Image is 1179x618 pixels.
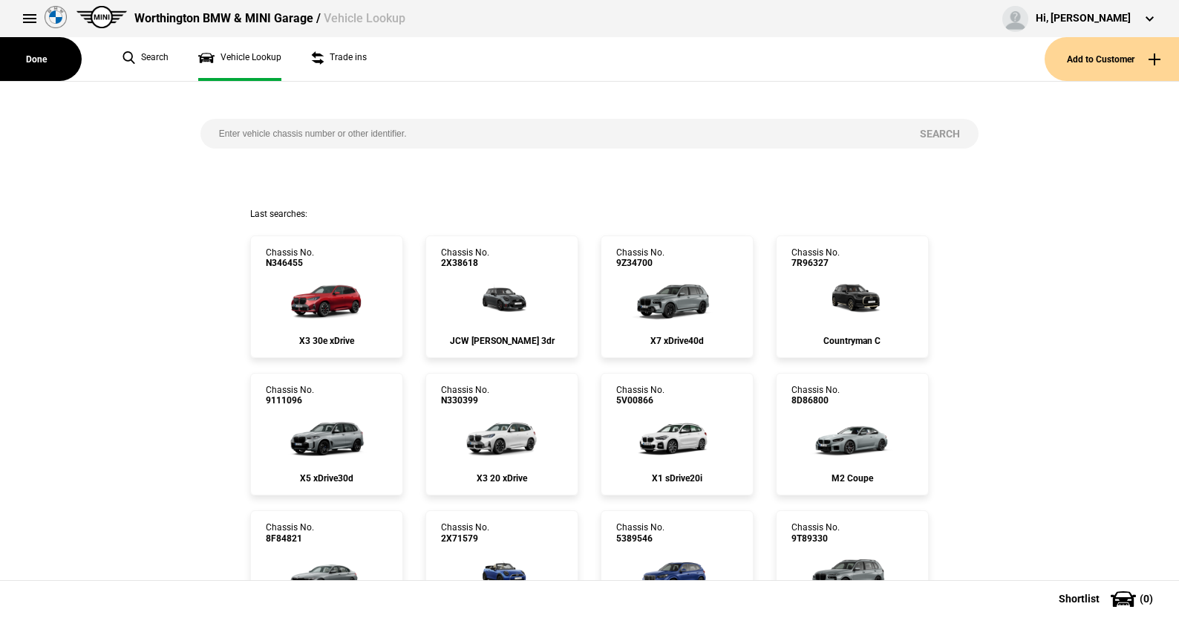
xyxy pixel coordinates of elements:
[791,385,840,406] div: Chassis No.
[266,258,314,268] span: N346455
[463,269,542,328] img: cosySec
[266,473,388,484] div: X5 xDrive30d
[791,336,913,346] div: Countryman C
[134,10,405,27] div: Worthington BMW & MINI Garage /
[813,269,892,328] img: cosySec
[324,11,405,25] span: Vehicle Lookup
[1140,593,1153,604] span: ( 0 )
[901,119,979,149] button: Search
[441,395,489,406] span: N330399
[277,269,376,328] img: cosySec
[441,247,489,269] div: Chassis No.
[627,269,726,328] img: cosySec
[441,258,489,268] span: 2X38618
[791,247,840,269] div: Chassis No.
[463,544,542,603] img: cosySec
[627,406,726,466] img: cosySec
[791,522,840,544] div: Chassis No.
[266,533,314,544] span: 8F84821
[616,395,664,406] span: 5V00866
[441,522,489,544] div: Chassis No.
[76,6,127,28] img: mini.png
[123,37,169,81] a: Search
[250,209,307,219] span: Last searches:
[616,385,664,406] div: Chassis No.
[441,336,563,346] div: JCW [PERSON_NAME] 3dr
[311,37,367,81] a: Trade ins
[791,473,913,484] div: M2 Coupe
[791,258,840,268] span: 7R96327
[441,385,489,406] div: Chassis No.
[200,119,902,149] input: Enter vehicle chassis number or other identifier.
[791,395,840,406] span: 8D86800
[277,544,376,603] img: cosySec
[791,533,840,544] span: 9T89330
[616,258,664,268] span: 9Z34700
[616,533,664,544] span: 5389546
[1059,593,1100,604] span: Shortlist
[266,385,314,406] div: Chassis No.
[616,247,664,269] div: Chassis No.
[1036,580,1179,617] button: Shortlist(0)
[266,395,314,406] span: 9111096
[1045,37,1179,81] button: Add to Customer
[627,544,726,603] img: cosySec
[452,406,551,466] img: cosySec
[616,336,738,346] div: X7 xDrive40d
[45,6,67,28] img: bmw.png
[266,336,388,346] div: X3 30e xDrive
[277,406,376,466] img: cosySec
[198,37,281,81] a: Vehicle Lookup
[616,473,738,484] div: X1 sDrive20i
[616,522,664,544] div: Chassis No.
[266,522,314,544] div: Chassis No.
[441,533,489,544] span: 2X71579
[1036,11,1131,26] div: Hi, [PERSON_NAME]
[441,473,563,484] div: X3 20 xDrive
[803,406,901,466] img: cosySec
[266,247,314,269] div: Chassis No.
[803,544,901,603] img: cosySec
